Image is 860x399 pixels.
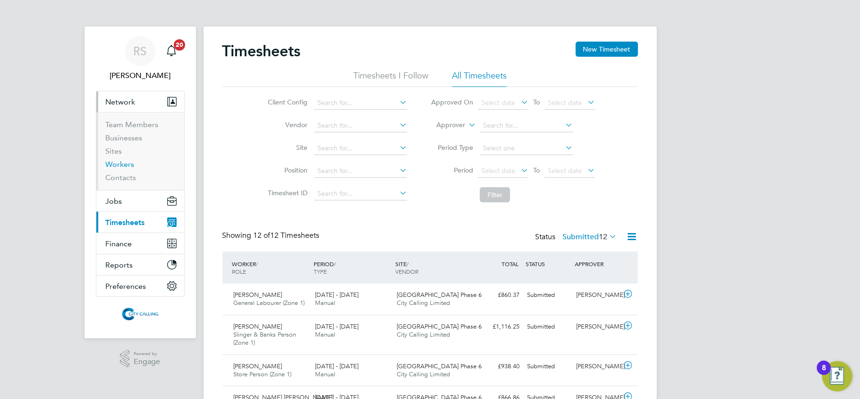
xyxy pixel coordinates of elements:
label: Approved On [431,98,473,106]
li: Timesheets I Follow [353,70,428,87]
span: 20 [174,39,185,51]
div: Status [536,231,619,244]
input: Search for... [314,165,407,178]
span: Store Person (Zone 1) [234,370,292,378]
span: City Calling Limited [397,370,450,378]
span: [GEOGRAPHIC_DATA] Phase 6 [397,291,482,299]
div: Submitted [524,359,573,374]
label: Period Type [431,143,473,152]
div: 8 [822,368,826,380]
button: Network [96,91,184,112]
span: RS [134,45,147,57]
a: 20 [162,36,181,66]
span: Engage [134,358,160,366]
label: Position [265,166,307,174]
span: / [334,260,336,268]
input: Search for... [314,96,407,110]
span: Raje Saravanamuthu [96,70,185,81]
span: ROLE [232,268,247,275]
a: RS[PERSON_NAME] [96,36,185,81]
span: Network [106,97,136,106]
span: / [256,260,258,268]
span: Select date [481,98,515,107]
div: Submitted [524,319,573,335]
span: To [530,164,543,176]
button: Jobs [96,191,184,211]
div: Network [96,112,184,190]
label: Period [431,166,473,174]
button: Filter [480,187,510,202]
span: Powered by [134,350,160,358]
label: Approver [423,121,465,130]
span: [PERSON_NAME] [234,291,282,299]
span: Select date [548,98,582,107]
input: Search for... [314,187,407,200]
span: Preferences [106,282,146,291]
span: [PERSON_NAME] [234,362,282,370]
span: [PERSON_NAME] [234,322,282,330]
label: Client Config [265,98,307,106]
a: Contacts [106,173,136,182]
span: VENDOR [395,268,418,275]
div: APPROVER [572,255,622,272]
div: WORKER [230,255,312,280]
span: 12 [599,232,608,242]
img: citycalling-logo-retina.png [119,306,160,321]
a: Powered byEngage [120,350,160,368]
label: Submitted [563,232,617,242]
div: £860.37 [475,287,524,303]
button: Preferences [96,276,184,296]
span: [GEOGRAPHIC_DATA] Phase 6 [397,322,482,330]
label: Timesheet ID [265,189,307,197]
button: Finance [96,233,184,254]
div: [PERSON_NAME] [572,359,622,374]
span: [GEOGRAPHIC_DATA] Phase 6 [397,362,482,370]
label: Vendor [265,121,307,129]
button: New Timesheet [576,42,638,57]
nav: Main navigation [85,26,196,338]
a: Workers [106,160,135,169]
span: Select date [481,166,515,175]
li: All Timesheets [452,70,507,87]
div: £1,116.25 [475,319,524,335]
button: Reports [96,254,184,275]
input: Search for... [480,119,573,132]
div: PERIOD [311,255,393,280]
div: [PERSON_NAME] [572,287,622,303]
span: Reports [106,260,133,269]
a: Go to home page [96,306,185,321]
span: TOTAL [502,260,519,268]
span: To [530,96,543,108]
span: [DATE] - [DATE] [315,322,358,330]
span: [DATE] - [DATE] [315,362,358,370]
span: Manual [315,299,335,307]
div: Submitted [524,287,573,303]
label: Site [265,143,307,152]
input: Select one [480,142,573,155]
a: Sites [106,147,122,156]
span: Manual [315,370,335,378]
span: TYPE [314,268,327,275]
div: SITE [393,255,475,280]
a: Team Members [106,120,159,129]
span: Select date [548,166,582,175]
span: Finance [106,239,132,248]
div: STATUS [524,255,573,272]
button: Timesheets [96,212,184,233]
span: [DATE] - [DATE] [315,291,358,299]
button: Open Resource Center, 8 new notifications [822,361,852,391]
span: Manual [315,330,335,338]
span: 12 Timesheets [254,231,320,240]
span: 12 of [254,231,271,240]
input: Search for... [314,119,407,132]
span: / [407,260,409,268]
span: General Labourer (Zone 1) [234,299,305,307]
span: City Calling Limited [397,299,450,307]
input: Search for... [314,142,407,155]
div: [PERSON_NAME] [572,319,622,335]
span: City Calling Limited [397,330,450,338]
a: Businesses [106,133,143,142]
div: Showing [222,231,322,241]
span: Slinger & Banks Person (Zone 1) [234,330,297,347]
span: Timesheets [106,218,145,227]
